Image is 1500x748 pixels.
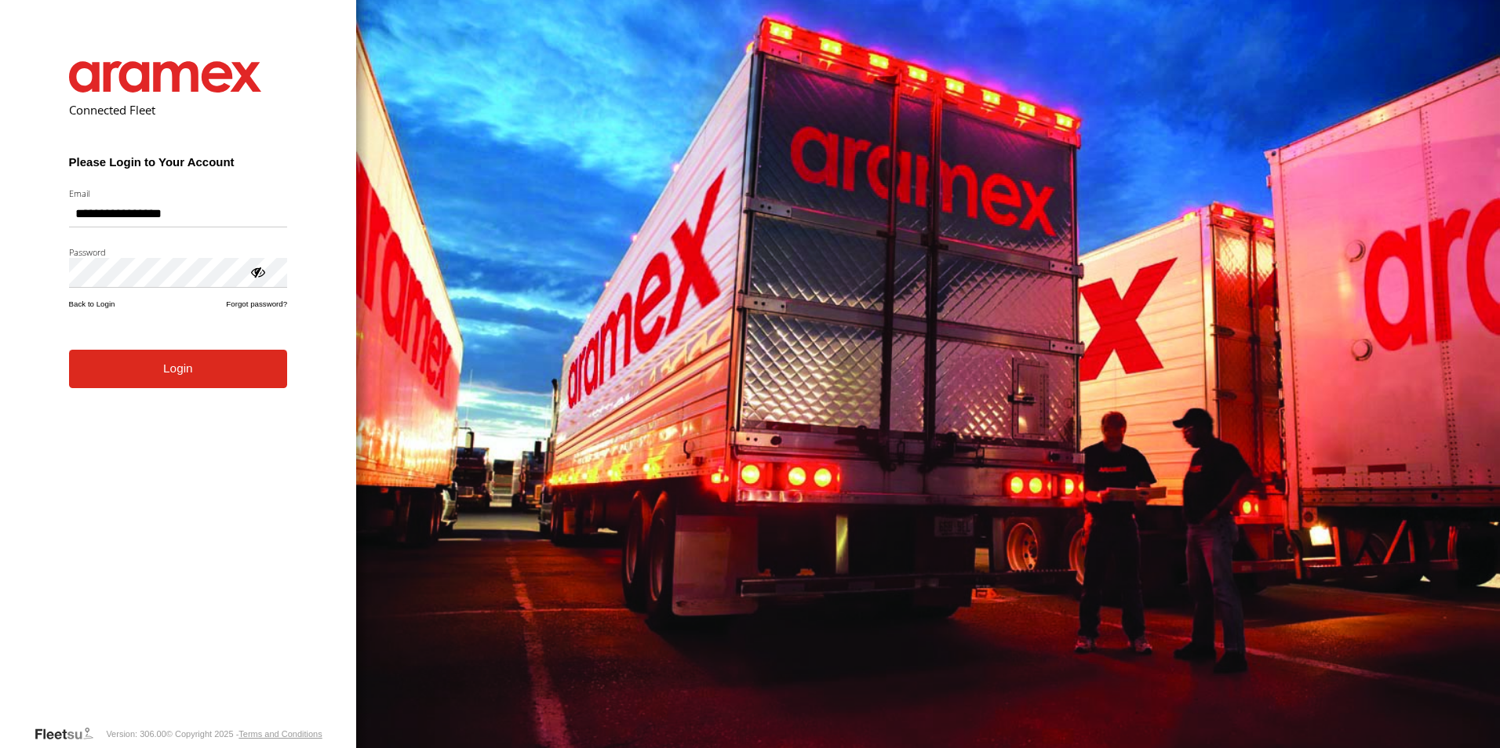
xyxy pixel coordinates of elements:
img: Aramex [69,61,262,93]
h2: Connected Fleet [69,102,288,118]
div: © Copyright 2025 - [166,729,322,739]
button: Login [69,350,288,388]
a: Forgot password? [226,300,287,308]
div: Version: 306.00 [106,729,166,739]
label: Password [69,246,288,258]
label: Email [69,187,288,199]
a: Visit our Website [34,726,106,742]
a: Terms and Conditions [238,729,322,739]
h3: Please Login to Your Account [69,155,288,169]
a: Back to Login [69,300,115,308]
